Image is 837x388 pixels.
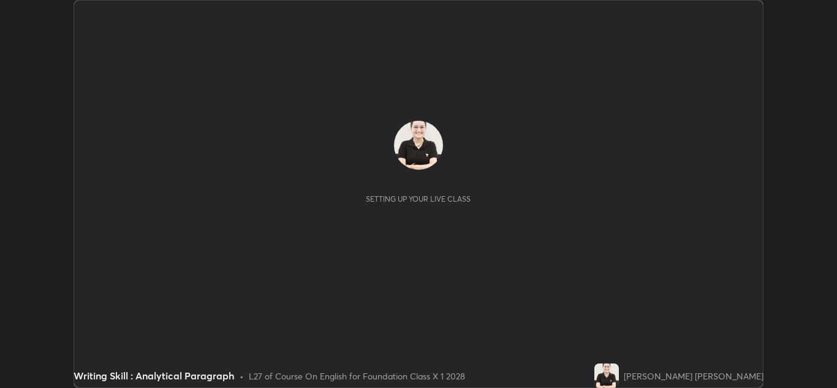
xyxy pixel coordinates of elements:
div: Setting up your live class [366,194,471,204]
img: 0a4a9e826c3740909769c8fd28b57d2e.jpg [394,121,443,170]
img: 0a4a9e826c3740909769c8fd28b57d2e.jpg [594,363,619,388]
div: Writing Skill : Analytical Paragraph [74,368,235,383]
div: L27 of Course On English for Foundation Class X 1 2028 [249,370,465,382]
div: [PERSON_NAME] [PERSON_NAME] [624,370,763,382]
div: • [240,370,244,382]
